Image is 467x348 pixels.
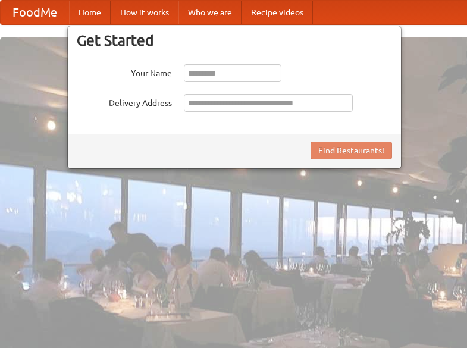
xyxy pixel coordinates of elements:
[77,32,392,49] h3: Get Started
[77,94,172,109] label: Delivery Address
[111,1,178,24] a: How it works
[311,142,392,159] button: Find Restaurants!
[178,1,242,24] a: Who we are
[77,64,172,79] label: Your Name
[69,1,111,24] a: Home
[1,1,69,24] a: FoodMe
[242,1,313,24] a: Recipe videos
